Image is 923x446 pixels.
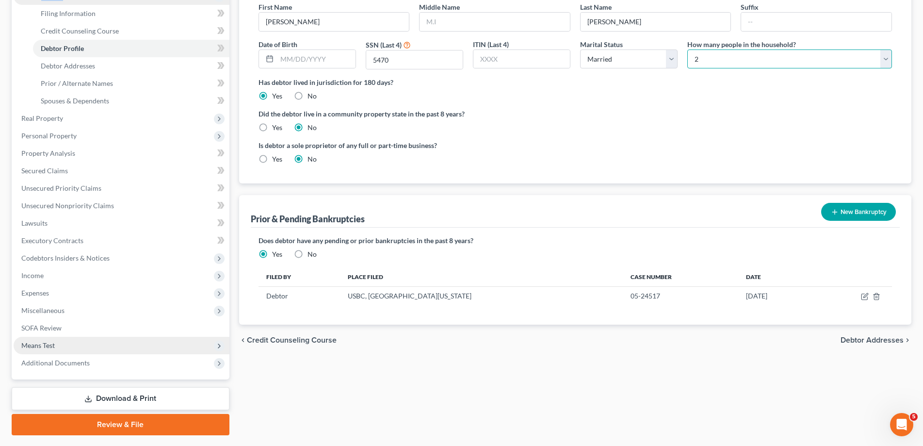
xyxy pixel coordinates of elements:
span: Debtor Addresses [41,62,95,70]
span: Lawsuits [21,219,48,227]
i: chevron_left [239,336,247,344]
td: USBC, [GEOGRAPHIC_DATA][US_STATE] [340,287,623,305]
label: How many people in the household? [687,39,796,50]
a: Prior / Alternate Names [33,75,229,92]
span: Debtor Profile [41,44,84,52]
td: Debtor [259,287,340,305]
button: chevron_left Credit Counseling Course [239,336,337,344]
a: Executory Contracts [14,232,229,249]
label: Date of Birth [259,39,297,50]
label: Yes [272,154,282,164]
label: ITIN (Last 4) [473,39,509,50]
label: SSN (Last 4) [366,40,402,50]
span: Debtor Addresses [841,336,904,344]
span: Miscellaneous [21,306,65,314]
th: Date [738,267,813,286]
a: Review & File [12,414,229,435]
label: Does debtor have any pending or prior bankruptcies in the past 8 years? [259,235,892,246]
th: Filed By [259,267,340,286]
label: No [308,123,317,132]
th: Case Number [623,267,738,286]
a: Debtor Profile [33,40,229,57]
a: Debtor Addresses [33,57,229,75]
span: Prior / Alternate Names [41,79,113,87]
span: Filing Information [41,9,96,17]
span: Executory Contracts [21,236,83,245]
td: [DATE] [738,287,813,305]
span: Credit Counseling Course [41,27,119,35]
label: No [308,91,317,101]
th: Place Filed [340,267,623,286]
span: 5 [910,413,918,421]
label: Last Name [580,2,612,12]
a: Lawsuits [14,215,229,232]
input: M.I [420,13,570,31]
span: Real Property [21,114,63,122]
label: First Name [259,2,292,12]
button: New Bankruptcy [821,203,896,221]
span: Secured Claims [21,166,68,175]
span: Personal Property [21,132,77,140]
input: XXXX [473,50,570,68]
a: Unsecured Nonpriority Claims [14,197,229,215]
td: 05-24517 [623,287,738,305]
label: Did the debtor live in a community property state in the past 8 years? [259,109,892,119]
a: Filing Information [33,5,229,22]
div: Prior & Pending Bankruptcies [251,213,365,225]
input: -- [741,13,891,31]
label: No [308,249,317,259]
a: Spouses & Dependents [33,92,229,110]
span: Expenses [21,289,49,297]
span: Credit Counseling Course [247,336,337,344]
a: Credit Counseling Course [33,22,229,40]
input: MM/DD/YYYY [277,50,356,68]
a: Secured Claims [14,162,229,180]
span: Means Test [21,341,55,349]
span: Unsecured Priority Claims [21,184,101,192]
span: SOFA Review [21,324,62,332]
label: Yes [272,249,282,259]
label: Yes [272,91,282,101]
input: -- [259,13,409,31]
label: No [308,154,317,164]
span: Spouses & Dependents [41,97,109,105]
i: chevron_right [904,336,911,344]
span: Income [21,271,44,280]
a: Unsecured Priority Claims [14,180,229,197]
label: Middle Name [419,2,460,12]
a: Download & Print [12,387,229,410]
label: Has debtor lived in jurisdiction for 180 days? [259,77,892,87]
span: Codebtors Insiders & Notices [21,254,110,262]
label: Is debtor a sole proprietor of any full or part-time business? [259,140,570,150]
label: Yes [272,123,282,132]
label: Suffix [741,2,759,12]
a: Property Analysis [14,145,229,162]
input: -- [581,13,731,31]
a: SOFA Review [14,319,229,337]
input: XXXX [366,50,463,69]
span: Additional Documents [21,359,90,367]
label: Marital Status [580,39,623,50]
span: Unsecured Nonpriority Claims [21,201,114,210]
iframe: Intercom live chat [890,413,913,436]
button: Debtor Addresses chevron_right [841,336,911,344]
span: Property Analysis [21,149,75,157]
